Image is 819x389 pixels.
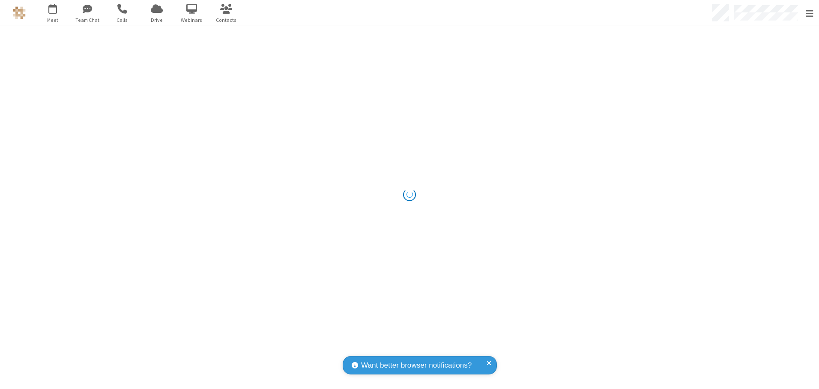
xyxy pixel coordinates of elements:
span: Meet [37,16,69,24]
span: Webinars [176,16,208,24]
span: Contacts [210,16,242,24]
img: QA Selenium DO NOT DELETE OR CHANGE [13,6,26,19]
span: Calls [106,16,138,24]
span: Team Chat [72,16,104,24]
span: Want better browser notifications? [361,360,472,371]
span: Drive [141,16,173,24]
